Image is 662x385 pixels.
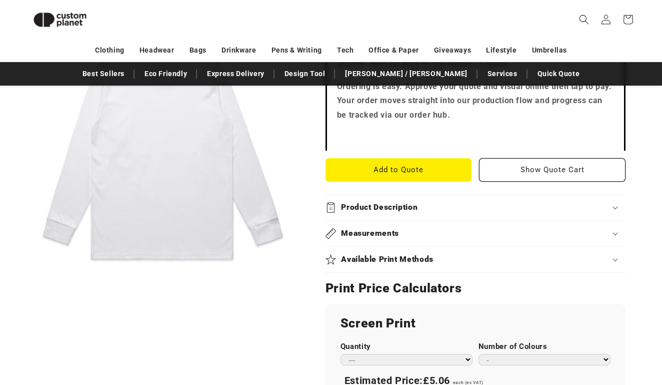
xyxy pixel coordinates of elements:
[340,65,472,83] a: [PERSON_NAME] / [PERSON_NAME]
[325,280,625,296] h2: Print Price Calculators
[341,228,399,239] h2: Measurements
[202,65,269,83] a: Express Delivery
[189,42,206,59] a: Bags
[482,65,522,83] a: Services
[337,131,614,141] iframe: Customer reviews powered by Trustpilot
[139,65,192,83] a: Eco Friendly
[453,380,483,385] span: each (ex VAT)
[573,9,595,31] summary: Search
[341,202,417,213] h2: Product Description
[325,247,625,272] summary: Available Print Methods
[279,65,330,83] a: Design Tool
[139,42,174,59] a: Headwear
[486,42,516,59] a: Lifestyle
[325,158,472,182] : Add to Quote
[271,42,322,59] a: Pens & Writing
[341,254,433,265] h2: Available Print Methods
[325,195,625,220] summary: Product Description
[340,342,472,351] label: Quantity
[337,42,353,59] a: Tech
[325,221,625,246] summary: Measurements
[340,315,610,331] h2: Screen Print
[479,158,625,182] button: Show Quote Cart
[478,342,610,351] label: Number of Colours
[25,15,300,291] media-gallery: Gallery Viewer
[368,42,418,59] a: Office & Paper
[25,4,95,36] img: Custom Planet
[221,42,256,59] a: Drinkware
[337,82,612,120] strong: Ordering is easy. Approve your quote and visual online then tap to pay. Your order moves straight...
[95,42,124,59] a: Clothing
[77,65,129,83] a: Best Sellers
[532,65,585,83] a: Quick Quote
[532,42,567,59] a: Umbrellas
[612,337,662,385] iframe: Chat Widget
[434,42,471,59] a: Giveaways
